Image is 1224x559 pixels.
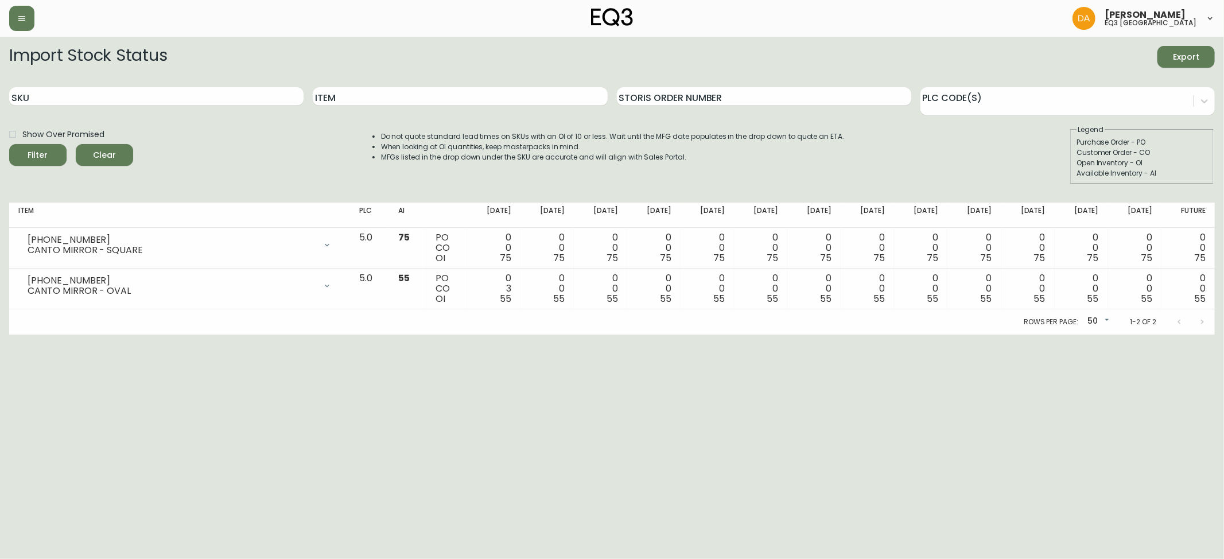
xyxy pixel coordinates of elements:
[636,273,671,304] div: 0 0
[957,232,992,263] div: 0 0
[1011,273,1046,304] div: 0 0
[1034,292,1046,305] span: 55
[873,292,885,305] span: 55
[583,232,618,263] div: 0 0
[476,273,511,304] div: 0 3
[9,144,67,166] button: Filter
[28,235,316,245] div: [PHONE_NUMBER]
[627,203,681,228] th: [DATE]
[1171,232,1206,263] div: 0 0
[9,203,350,228] th: Item
[734,203,787,228] th: [DATE]
[553,251,565,265] span: 75
[381,152,845,162] li: MFGs listed in the drop down under the SKU are accurate and will align with Sales Portal.
[18,273,341,298] div: [PHONE_NUMBER]CANTO MIRROR - OVAL
[1034,251,1046,265] span: 75
[436,232,458,263] div: PO CO
[796,232,831,263] div: 0 0
[1073,7,1095,30] img: dd1a7e8db21a0ac8adbf82b84ca05374
[76,144,133,166] button: Clear
[1055,203,1108,228] th: [DATE]
[398,271,410,285] span: 55
[607,292,618,305] span: 55
[903,273,938,304] div: 0 0
[1077,147,1207,158] div: Customer Order - CO
[476,232,511,263] div: 0 0
[681,203,734,228] th: [DATE]
[787,203,841,228] th: [DATE]
[1141,251,1152,265] span: 75
[927,251,939,265] span: 75
[894,203,947,228] th: [DATE]
[713,292,725,305] span: 55
[713,251,725,265] span: 75
[1011,232,1046,263] div: 0 0
[981,292,992,305] span: 55
[1194,251,1206,265] span: 75
[1077,137,1207,147] div: Purchase Order - PO
[873,251,885,265] span: 75
[1001,203,1055,228] th: [DATE]
[398,231,410,244] span: 75
[1064,232,1099,263] div: 0 0
[1105,20,1196,26] h5: eq3 [GEOGRAPHIC_DATA]
[1141,292,1152,305] span: 55
[1161,203,1215,228] th: Future
[1077,158,1207,168] div: Open Inventory - OI
[1194,292,1206,305] span: 55
[957,273,992,304] div: 0 0
[743,273,778,304] div: 0 0
[381,131,845,142] li: Do not quote standard lead times on SKUs with an OI of 10 or less. Wait until the MFG date popula...
[841,203,894,228] th: [DATE]
[1077,168,1207,178] div: Available Inventory - AI
[820,251,831,265] span: 75
[660,292,671,305] span: 55
[1087,251,1099,265] span: 75
[85,148,124,162] span: Clear
[1064,273,1099,304] div: 0 0
[690,232,725,263] div: 0 0
[1105,10,1186,20] span: [PERSON_NAME]
[9,46,167,68] h2: Import Stock Status
[520,203,574,228] th: [DATE]
[1117,273,1152,304] div: 0 0
[850,232,885,263] div: 0 0
[1108,203,1161,228] th: [DATE]
[981,251,992,265] span: 75
[767,292,778,305] span: 55
[467,203,520,228] th: [DATE]
[381,142,845,152] li: When looking at OI quantities, keep masterpacks in mind.
[350,269,389,309] td: 5.0
[927,292,939,305] span: 55
[850,273,885,304] div: 0 0
[1117,232,1152,263] div: 0 0
[903,232,938,263] div: 0 0
[28,245,316,255] div: CANTO MIRROR - SQUARE
[500,251,511,265] span: 75
[1087,292,1099,305] span: 55
[1077,125,1105,135] legend: Legend
[767,251,778,265] span: 75
[436,292,445,305] span: OI
[947,203,1001,228] th: [DATE]
[28,286,316,296] div: CANTO MIRROR - OVAL
[1157,46,1215,68] button: Export
[530,273,565,304] div: 0 0
[607,251,618,265] span: 75
[1171,273,1206,304] div: 0 0
[350,203,389,228] th: PLC
[820,292,831,305] span: 55
[636,232,671,263] div: 0 0
[18,232,341,258] div: [PHONE_NUMBER]CANTO MIRROR - SQUARE
[1130,317,1156,327] p: 1-2 of 2
[1024,317,1078,327] p: Rows per page:
[22,129,104,141] span: Show Over Promised
[743,232,778,263] div: 0 0
[574,203,627,228] th: [DATE]
[796,273,831,304] div: 0 0
[436,273,458,304] div: PO CO
[1083,312,1112,331] div: 50
[690,273,725,304] div: 0 0
[591,8,634,26] img: logo
[530,232,565,263] div: 0 0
